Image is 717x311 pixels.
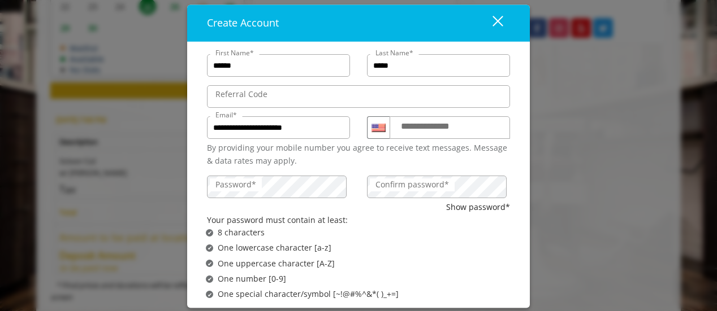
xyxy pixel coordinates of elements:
[208,290,212,299] span: ✔
[207,86,510,108] input: ReferralCode
[208,228,212,237] span: ✔
[218,288,399,301] span: One special character/symbol [~!@#%^&*( )_+=]
[208,275,212,284] span: ✔
[218,226,265,239] span: 8 characters
[207,55,350,77] input: FirstName
[207,142,510,168] div: By providing your mobile number you agree to receive text messages. Message & data rates may apply.
[210,110,243,121] label: Email*
[367,176,507,199] input: ConfirmPassword
[207,214,510,226] div: Your password must contain at least:
[480,15,502,32] div: close dialog
[210,89,273,101] label: Referral Code
[218,242,331,255] span: One lowercase character [a-z]
[370,179,455,191] label: Confirm password*
[472,12,510,35] button: close dialog
[218,257,335,270] span: One uppercase character [A-Z]
[218,273,286,285] span: One number [0-9]
[207,176,347,199] input: Password
[367,55,510,77] input: Lastname
[370,48,419,59] label: Last Name*
[210,48,260,59] label: First Name*
[208,244,212,253] span: ✔
[210,179,262,191] label: Password*
[207,16,279,30] span: Create Account
[207,117,350,139] input: Email
[367,117,390,139] div: Country
[446,202,510,214] button: Show password*
[208,259,212,268] span: ✔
